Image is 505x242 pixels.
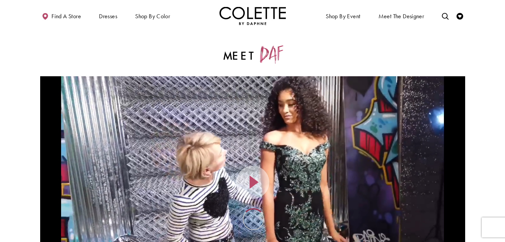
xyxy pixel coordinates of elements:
[326,13,360,20] span: Shop By Event
[40,7,83,25] a: Find a store
[219,7,286,25] img: Colette by Daphne
[455,7,465,25] a: Check Wishlist
[219,7,286,25] a: Visit Home Page
[99,13,117,20] span: Dresses
[324,7,362,25] span: Shop By Event
[133,7,172,25] span: Shop by color
[259,45,281,63] span: Daf
[112,46,394,63] h2: Meet
[97,7,119,25] span: Dresses
[51,13,81,20] span: Find a store
[135,13,170,20] span: Shop by color
[379,13,424,20] span: Meet the designer
[440,7,450,25] a: Toggle search
[377,7,426,25] a: Meet the designer
[236,166,269,199] button: Play Video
